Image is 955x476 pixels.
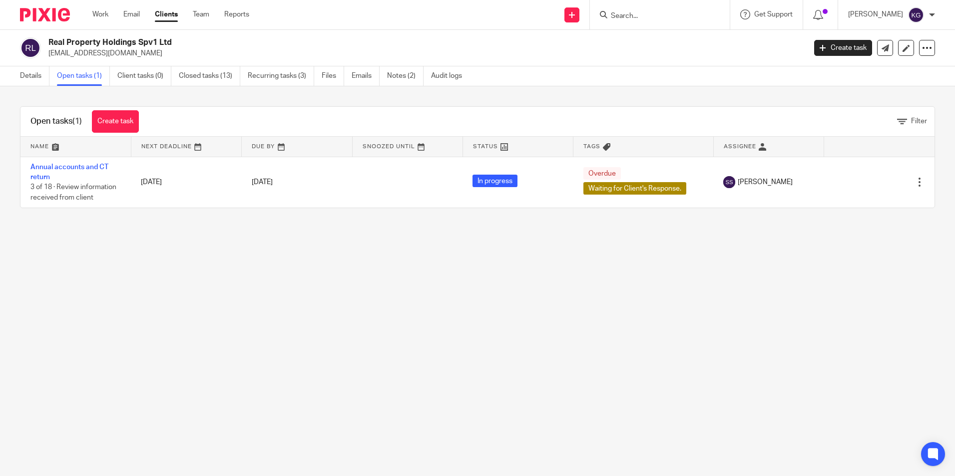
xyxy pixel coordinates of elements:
span: Waiting for Client's Response. [583,182,686,195]
span: 3 of 18 · Review information received from client [30,184,116,201]
span: (1) [72,117,82,125]
a: Files [322,66,344,86]
a: Reports [224,9,249,19]
span: [DATE] [252,179,273,186]
span: Status [473,144,498,149]
a: Emails [352,66,380,86]
a: Audit logs [431,66,470,86]
a: Create task [814,40,872,56]
a: Client tasks (0) [117,66,171,86]
img: Pixie [20,8,70,21]
span: Tags [583,144,600,149]
a: Open tasks (1) [57,66,110,86]
img: svg%3E [908,7,924,23]
a: Team [193,9,209,19]
span: Filter [911,118,927,125]
p: [EMAIL_ADDRESS][DOMAIN_NAME] [48,48,799,58]
a: Notes (2) [387,66,424,86]
a: Clients [155,9,178,19]
img: svg%3E [20,37,41,58]
a: Details [20,66,49,86]
a: Create task [92,110,139,133]
input: Search [610,12,700,21]
img: svg%3E [723,176,735,188]
a: Annual accounts and CT return [30,164,108,181]
h2: Real Property Holdings Spv1 Ltd [48,37,649,48]
a: Closed tasks (13) [179,66,240,86]
a: Work [92,9,108,19]
a: Recurring tasks (3) [248,66,314,86]
td: [DATE] [131,157,241,208]
span: Snoozed Until [363,144,415,149]
p: [PERSON_NAME] [848,9,903,19]
span: In progress [473,175,517,187]
h1: Open tasks [30,116,82,127]
span: Get Support [754,11,793,18]
a: Email [123,9,140,19]
span: Overdue [583,167,621,180]
span: [PERSON_NAME] [738,177,793,187]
